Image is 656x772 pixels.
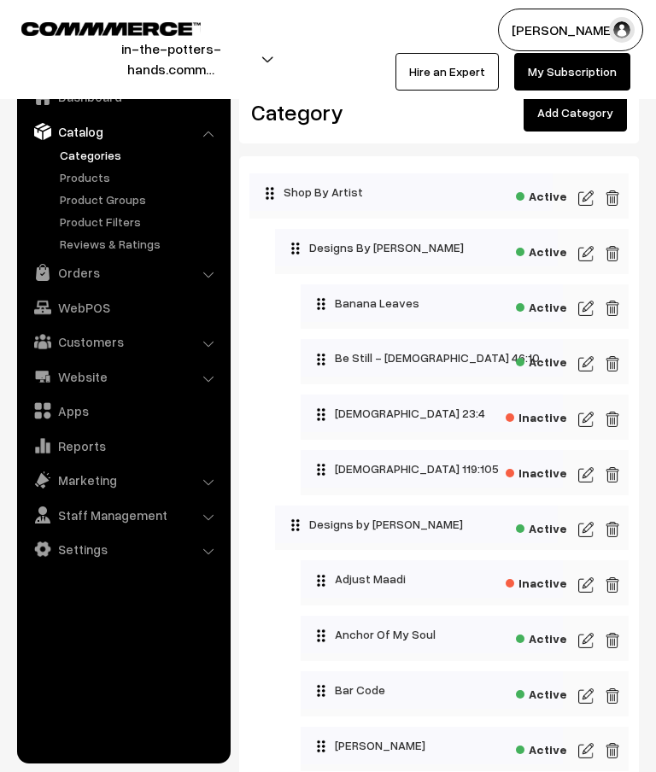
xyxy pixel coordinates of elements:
[316,684,326,698] img: drag
[316,297,326,311] img: drag
[56,190,225,208] a: Product Groups
[516,184,567,205] span: Active
[301,284,563,322] div: Banana Leaves
[524,94,627,132] a: Add Category
[249,173,553,211] div: Shop By Artist
[395,53,499,91] a: Hire an Expert
[578,740,594,761] img: edit
[56,146,225,164] a: Categories
[578,519,594,540] img: edit
[605,686,620,706] img: edit
[578,188,594,208] img: edit
[578,465,594,485] img: edit
[301,671,563,709] div: Bar Code
[21,500,225,530] a: Staff Management
[516,681,567,703] span: Active
[316,407,326,421] img: drag
[516,626,567,647] span: Active
[301,395,563,432] div: [DEMOGRAPHIC_DATA] 23:4
[605,243,620,264] img: edit
[56,168,225,186] a: Products
[516,516,567,537] span: Active
[21,465,225,495] a: Marketing
[605,465,620,485] img: edit
[316,574,326,588] img: drag
[21,17,171,38] a: COMMMERCE
[21,395,225,426] a: Apps
[290,242,301,255] img: drag
[21,326,225,357] a: Customers
[605,740,620,761] img: edit
[275,506,292,538] button: Collapse
[516,737,567,758] span: Active
[249,173,266,206] button: Collapse
[21,257,225,288] a: Orders
[578,686,594,706] img: edit
[21,430,225,461] a: Reports
[605,409,620,430] img: edit
[21,534,225,564] a: Settings
[275,229,558,266] div: Designs By [PERSON_NAME]
[609,17,635,43] img: user
[316,353,326,366] img: drag
[578,575,594,595] img: edit
[21,361,225,392] a: Website
[516,239,567,260] span: Active
[301,727,563,764] div: [PERSON_NAME]
[301,616,563,653] div: Anchor Of My Soul
[21,292,225,323] a: WebPOS
[316,740,326,753] img: drag
[578,409,594,430] img: edit
[605,354,620,374] img: edit
[301,450,563,488] div: [DEMOGRAPHIC_DATA] 119:105
[605,575,620,595] img: edit
[605,630,620,651] img: edit
[301,339,563,377] div: Be Still - [DEMOGRAPHIC_DATA] 46:10
[506,460,567,482] span: Inactive
[605,298,620,319] img: edit
[316,629,326,642] img: drag
[251,99,426,126] h2: Category
[316,463,326,477] img: drag
[514,53,630,91] a: My Subscription
[506,405,567,426] span: Inactive
[498,9,643,51] button: [PERSON_NAME]…
[56,235,225,253] a: Reviews & Ratings
[301,560,563,598] div: Adjust Maadi
[605,188,620,208] img: edit
[275,506,558,543] div: Designs by [PERSON_NAME]
[265,186,275,200] img: drag
[21,22,201,35] img: COMMMERCE
[605,519,620,540] img: edit
[578,243,594,264] img: edit
[506,570,567,592] span: Inactive
[578,298,594,319] img: edit
[56,213,225,231] a: Product Filters
[516,349,567,371] span: Active
[578,630,594,651] img: edit
[21,116,225,147] a: Catalog
[275,229,292,261] button: Collapse
[516,295,567,316] span: Active
[578,354,594,374] img: edit
[26,38,315,80] button: in-the-potters-hands.comm…
[290,518,301,532] img: drag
